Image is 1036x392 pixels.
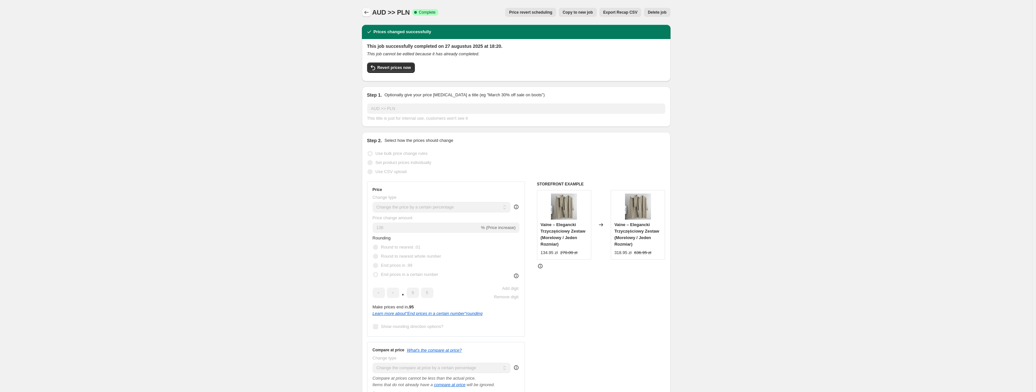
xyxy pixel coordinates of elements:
[373,215,413,220] span: Price change amount
[634,250,651,256] strike: 636.95 zł
[373,304,414,309] span: Make prices end in
[373,195,397,200] span: Change type
[381,245,420,250] span: Round to nearest .01
[625,194,651,220] img: Sf518a17d89404191864c42fdbc28aa482_80x.webp
[373,311,483,316] a: Learn more about"End prices in a certain number"rounding
[376,160,431,165] span: Set product prices individually
[407,348,462,353] button: What's the compare at price?
[407,288,419,298] input: ﹡
[367,51,480,56] i: This job cannot be edited because it has already completed.
[373,288,385,298] input: ﹡
[362,8,371,17] button: Price change jobs
[648,10,666,15] span: Delete job
[419,10,435,15] span: Complete
[434,382,466,387] button: compare at price
[559,8,597,17] button: Copy to new job
[374,29,431,35] h2: Prices changed successfully
[381,254,441,259] span: Round to nearest whole number
[541,250,558,256] div: 134.95 zł
[541,222,585,247] span: Vaine – Elegancki Trzyczęściowy Zestaw (Morelowy / Jeden Rozmiar)
[376,151,428,156] span: Use bulk price change rules
[377,65,411,70] span: Revert prices now
[599,8,641,17] button: Export Recap CSV
[614,222,659,247] span: Vaine – Elegancki Trzyczęściowy Zestaw (Morelowy / Jeden Rozmiar)
[367,103,665,114] input: 30% off holiday sale
[367,116,468,121] span: This title is just for internal use, customers won't see it
[373,236,391,240] span: Rounding
[401,288,405,298] span: .
[372,9,410,16] span: AUD >> PLN
[381,263,413,268] span: End prices in .99
[560,250,578,256] strike: 270.00 zł
[373,347,404,353] h3: Compare at price
[376,169,407,174] span: Use CSV upload
[384,137,453,144] p: Select how the prices should change
[367,43,665,49] h2: This job successfully completed on 27 augustus 2025 at 18:20.
[381,272,438,277] span: End prices in a certain number
[614,250,632,256] div: 318.95 zł
[481,225,516,230] span: % (Price increase)
[367,92,382,98] h2: Step 1.
[603,10,637,15] span: Export Recap CSV
[387,288,399,298] input: ﹡
[373,223,480,233] input: -15
[509,10,552,15] span: Price revert scheduling
[421,288,433,298] input: ﹡
[408,304,414,309] b: .95
[367,137,382,144] h2: Step 2.
[551,194,577,220] img: Sf518a17d89404191864c42fdbc28aa482_80x.webp
[563,10,593,15] span: Copy to new job
[373,382,433,387] i: Items that do not already have a
[373,311,483,316] i: Learn more about " End prices in a certain number " rounding
[373,187,382,192] h3: Price
[505,8,556,17] button: Price revert scheduling
[367,62,415,73] button: Revert prices now
[373,356,397,360] span: Change type
[513,364,519,371] div: help
[467,382,495,387] i: will be ignored.
[381,324,443,329] span: Show rounding direction options?
[513,204,519,210] div: help
[384,92,544,98] p: Optionally give your price [MEDICAL_DATA] a title (eg "March 30% off sale on boots")
[373,376,476,381] i: Compare at prices cannot be less than the actual price.
[537,182,665,187] h6: STOREFRONT EXAMPLE
[644,8,670,17] button: Delete job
